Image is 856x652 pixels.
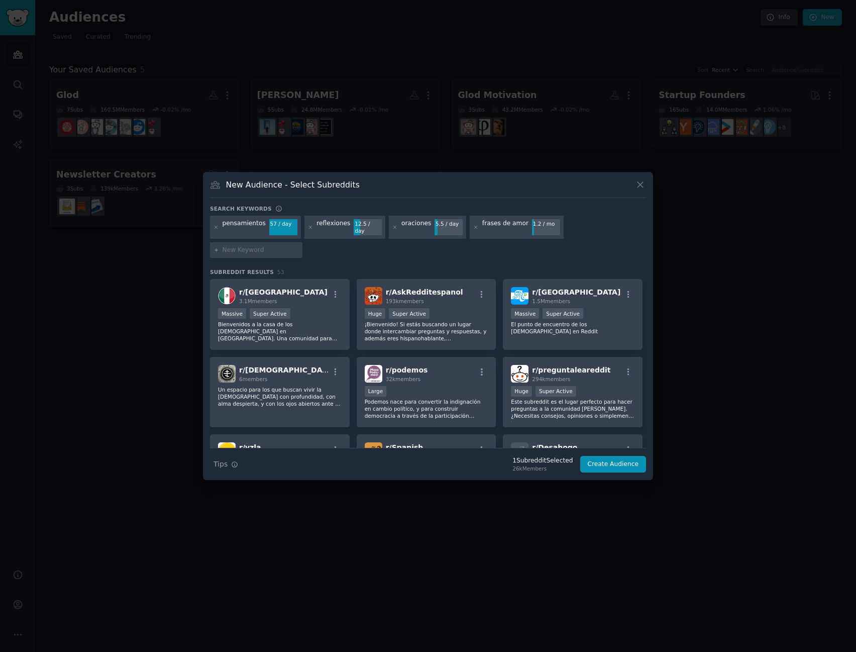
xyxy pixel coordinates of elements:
[365,287,382,305] img: AskRedditespanol
[210,268,274,275] span: Subreddit Results
[239,288,328,296] span: r/ [GEOGRAPHIC_DATA]
[512,456,573,465] div: 1 Subreddit Selected
[532,219,560,228] div: 1.2 / mo
[226,179,360,190] h3: New Audience - Select Subreddits
[218,287,236,305] img: mexico
[482,219,528,235] div: frases de amor
[210,455,242,473] button: Tips
[511,308,539,319] div: Massive
[239,298,277,304] span: 3.1M members
[536,386,576,397] div: Super Active
[511,398,634,419] p: Este subreddit es el lugar perfecto para hacer preguntas a la comunidad [PERSON_NAME]. ¿Necesitas...
[223,219,266,235] div: pensamientos
[223,246,299,255] input: New Keyword
[218,386,342,407] p: Un espacio para los que buscan vivir la [DEMOGRAPHIC_DATA] con profundidad, con alma despierta, y...
[365,321,488,342] p: ¡Bienvenido! Si estás buscando un lugar donde intercambiar preguntas y respuestas, y además eres ...
[386,376,420,382] span: 32k members
[316,219,350,235] div: reflexiones
[250,308,290,319] div: Super Active
[218,365,236,383] img: CristianismoOrtodoxo
[218,308,246,319] div: Massive
[218,442,236,460] img: vzla
[389,308,430,319] div: Super Active
[239,376,268,382] span: 6 members
[532,443,577,451] span: r/ Desahogo
[354,219,382,235] div: 12.5 / day
[543,308,583,319] div: Super Active
[532,298,570,304] span: 1.5M members
[239,366,335,374] span: r/ [DEMOGRAPHIC_DATA]
[210,205,272,212] h3: Search keywords
[512,465,573,472] div: 26k Members
[269,219,297,228] div: 57 / day
[239,443,261,451] span: r/ vzla
[213,459,228,470] span: Tips
[386,288,463,296] span: r/ AskRedditespanol
[532,366,610,374] span: r/ preguntaleareddit
[365,308,386,319] div: Huge
[511,365,528,383] img: preguntaleareddit
[532,288,620,296] span: r/ [GEOGRAPHIC_DATA]
[386,366,428,374] span: r/ podemos
[365,398,488,419] p: Podemos nace para convertir la indignación en cambio político, y para construir democracia a trav...
[386,443,423,451] span: r/ Spanish
[365,365,382,383] img: podemos
[218,321,342,342] p: Bienvenidos a la casa de los [DEMOGRAPHIC_DATA] en [GEOGRAPHIC_DATA]. Una comunidad para todo lo ...
[401,219,431,235] div: oraciones
[511,386,532,397] div: Huge
[435,219,463,228] div: 5.5 / day
[511,321,634,335] p: El punto de encuentro de los [DEMOGRAPHIC_DATA] en Reddit
[386,298,424,304] span: 193k members
[532,376,570,382] span: 294k members
[580,456,647,473] button: Create Audience
[365,442,382,460] img: Spanish
[277,269,284,275] span: 53
[365,386,387,397] div: Large
[511,287,528,305] img: argentina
